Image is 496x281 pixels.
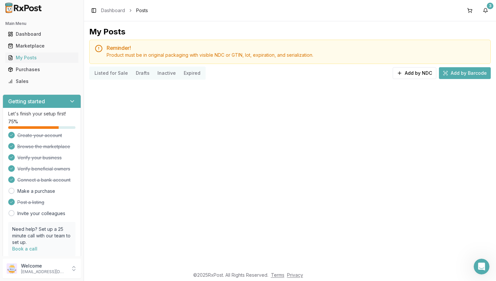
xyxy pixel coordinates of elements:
button: Expired [180,68,204,78]
span: Browse the marketplace [17,143,70,150]
div: Purchases [8,66,76,73]
button: Add by NDC [393,67,436,79]
div: My Posts [89,27,125,37]
div: Product must be in original packaging with visible NDC or GTIN, lot, expiration, and serialization. [107,52,485,58]
div: My Posts [8,54,76,61]
img: RxPost Logo [3,3,45,13]
span: Post a listing [17,199,44,206]
a: Marketplace [5,40,78,52]
span: 75 % [8,118,18,125]
a: My Posts [5,52,78,64]
div: Marketplace [8,43,76,49]
span: Verify beneficial owners [17,166,70,172]
button: Purchases [3,64,81,75]
a: Dashboard [5,28,78,40]
span: Verify your business [17,154,62,161]
button: Add by Barcode [439,67,491,79]
a: Privacy [287,272,303,278]
a: Sales [5,75,78,87]
button: 3 [480,5,491,16]
h2: Main Menu [5,21,78,26]
img: User avatar [7,263,17,274]
button: Listed for Sale [91,68,132,78]
h3: Getting started [8,97,45,105]
a: Purchases [5,64,78,75]
a: Terms [271,272,284,278]
a: Book a call [12,246,37,251]
p: [EMAIL_ADDRESS][DOMAIN_NAME] [21,269,67,274]
h5: Reminder! [107,45,485,50]
button: Drafts [132,68,154,78]
a: Dashboard [101,7,125,14]
nav: breadcrumb [101,7,148,14]
a: Invite your colleagues [17,210,65,217]
div: 3 [487,3,493,9]
span: Connect a bank account [17,177,71,183]
iframe: Intercom live chat [474,259,489,274]
p: Welcome [21,263,67,269]
div: Dashboard [8,31,76,37]
p: Need help? Set up a 25 minute call with our team to set up. [12,226,72,246]
div: Sales [8,78,76,85]
span: Posts [136,7,148,14]
a: Make a purchase [17,188,55,194]
button: Sales [3,76,81,87]
button: My Posts [3,52,81,63]
button: Dashboard [3,29,81,39]
button: Marketplace [3,41,81,51]
span: Create your account [17,132,62,139]
button: Inactive [154,68,180,78]
p: Let's finish your setup first! [8,110,75,117]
